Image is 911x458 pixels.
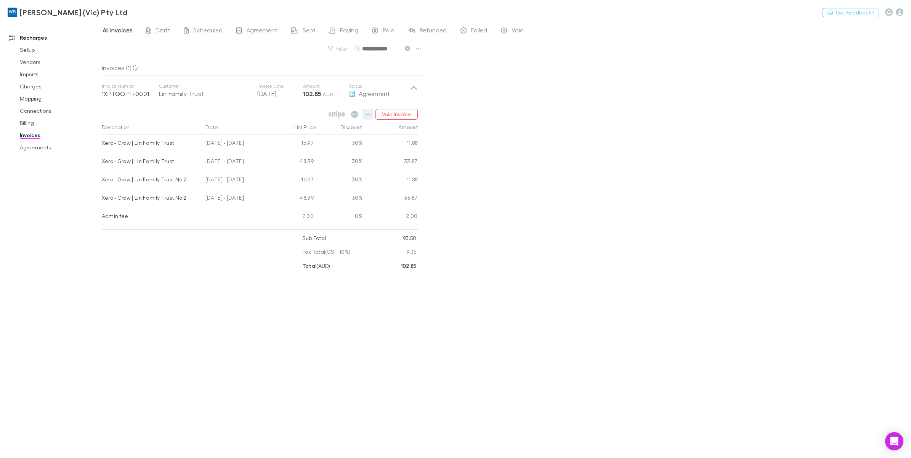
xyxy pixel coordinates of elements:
[317,153,362,171] div: 30%
[12,117,107,129] a: Billing
[12,105,107,117] a: Connections
[271,190,317,208] div: 48.39
[257,89,303,98] p: [DATE]
[102,153,200,169] div: Xero - Grow | Lin Family Trust
[302,263,317,269] strong: Total
[102,83,159,89] p: Invoice Number
[271,135,317,153] div: 16.97
[12,80,107,93] a: Charges
[302,231,326,245] p: Sub Total
[317,135,362,153] div: 30%
[362,153,418,171] div: 33.87
[202,135,271,153] div: [DATE] - [DATE]
[12,129,107,141] a: Invoices
[96,75,424,106] div: Invoice Number1XPTQOPT-0001CustomerLin Family TrustInvoice Date[DATE]Amount102.85 AUDStatusAgreement
[403,231,417,245] p: 93.50
[102,171,200,187] div: Xero - Grow | Lin Family Trust No 2
[885,432,903,450] div: Open Intercom Messenger
[246,26,277,36] span: Agreement
[317,208,362,226] div: 0%
[324,44,353,53] button: Filter
[362,190,418,208] div: 33.87
[102,208,200,224] div: Admin fee
[303,90,321,98] strong: 102.85
[302,259,330,273] p: ( AUD )
[302,245,351,259] p: Tax Total (GST 10%)
[159,89,250,98] div: Lin Family Trust
[420,26,447,36] span: Refunded
[202,153,271,171] div: [DATE] - [DATE]
[12,68,107,80] a: Imports
[102,190,200,206] div: Xero - Grow | Lin Family Trust No 2
[317,190,362,208] div: 30%
[12,56,107,68] a: Vendors
[362,208,418,226] div: 2.00
[823,8,879,17] button: Got Feedback?
[20,8,127,17] h3: [PERSON_NAME] (Vic) Pty Ltd
[362,135,418,153] div: 11.88
[303,83,349,89] p: Amount
[512,26,524,36] span: Void
[271,208,317,226] div: 2.00
[303,26,316,36] span: Sent
[271,153,317,171] div: 48.39
[159,83,250,89] p: Customer
[271,171,317,190] div: 16.97
[193,26,223,36] span: Scheduled
[349,83,410,89] p: Status
[401,263,417,269] strong: 102.85
[202,190,271,208] div: [DATE] - [DATE]
[12,93,107,105] a: Mapping
[383,26,395,36] span: Paid
[12,44,107,56] a: Setup
[359,90,390,97] span: Agreement
[257,83,303,89] p: Invoice Date
[156,26,170,36] span: Draft
[406,245,416,259] p: 9.35
[202,171,271,190] div: [DATE] - [DATE]
[340,26,358,36] span: Paying
[323,91,333,97] span: AUD
[471,26,487,36] span: Failed
[3,3,132,21] a: [PERSON_NAME] (Vic) Pty Ltd
[2,32,107,44] a: Recharges
[102,89,159,98] p: 1XPTQOPT-0001
[375,109,418,120] button: Void invoice
[362,171,418,190] div: 11.88
[12,141,107,154] a: Agreements
[102,135,200,151] div: Xero - Grow | Lin Family Trust
[8,8,17,17] img: William Buck (Vic) Pty Ltd's Logo
[103,26,133,36] span: All invoices
[317,171,362,190] div: 30%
